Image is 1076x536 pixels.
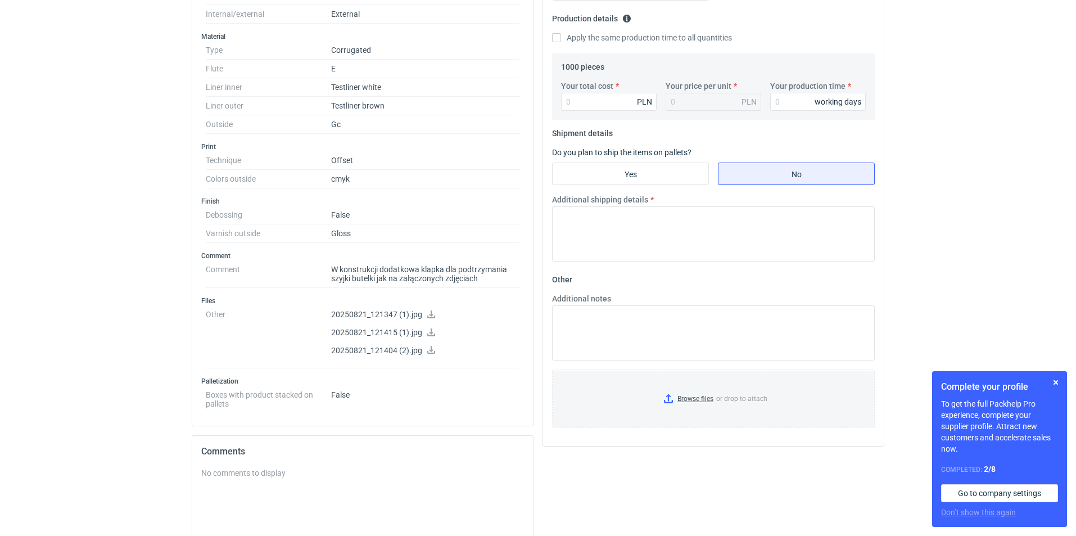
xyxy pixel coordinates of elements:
[742,96,757,107] div: PLN
[331,206,519,224] dd: False
[552,293,611,304] label: Additional notes
[331,386,519,408] dd: False
[206,5,331,24] dt: Internal/external
[201,142,524,151] h3: Print
[331,310,519,320] p: 20250821_121347 (1).jpg
[201,296,524,305] h3: Files
[1049,376,1063,389] button: Skip for now
[206,206,331,224] dt: Debossing
[552,32,732,43] label: Apply the same production time to all quantities
[201,251,524,260] h3: Comment
[331,97,519,115] dd: Testliner brown
[206,305,331,368] dt: Other
[206,224,331,243] dt: Varnish outside
[666,80,731,92] label: Your price per unit
[552,271,572,284] legend: Other
[561,58,604,71] legend: 1000 pieces
[201,377,524,386] h3: Palletization
[331,151,519,170] dd: Offset
[941,507,1016,518] button: Don’t show this again
[331,346,519,356] p: 20250821_121404 (2).jpg
[941,484,1058,502] a: Go to company settings
[553,370,874,427] label: or drop to attach
[561,93,657,111] input: 0
[206,170,331,188] dt: Colors outside
[770,93,866,111] input: 0
[941,398,1058,454] p: To get the full Packhelp Pro experience, complete your supplier profile. Attract new customers an...
[984,465,996,474] strong: 2 / 8
[331,224,519,243] dd: Gloss
[331,5,519,24] dd: External
[201,32,524,41] h3: Material
[770,80,846,92] label: Your production time
[637,96,652,107] div: PLN
[552,124,613,138] legend: Shipment details
[201,445,524,458] h2: Comments
[201,197,524,206] h3: Finish
[206,115,331,134] dt: Outside
[331,115,519,134] dd: Gc
[331,170,519,188] dd: cmyk
[206,386,331,408] dt: Boxes with product stacked on pallets
[941,463,1058,475] div: Completed:
[331,328,519,338] p: 20250821_121415 (1).jpg
[941,380,1058,394] h1: Complete your profile
[718,163,875,185] label: No
[206,151,331,170] dt: Technique
[331,260,519,288] dd: W konstrukcji dodatkowa klapka dla podtrzymania szyjki butelki jak na załączonych zdjęciach
[552,148,691,157] label: Do you plan to ship the items on pallets?
[206,60,331,78] dt: Flute
[552,194,648,205] label: Additional shipping details
[331,78,519,97] dd: Testliner white
[206,97,331,115] dt: Liner outer
[552,163,709,185] label: Yes
[561,80,613,92] label: Your total cost
[206,41,331,60] dt: Type
[201,467,524,479] div: No comments to display
[552,10,631,23] legend: Production details
[331,60,519,78] dd: E
[206,78,331,97] dt: Liner inner
[206,260,331,288] dt: Comment
[331,41,519,60] dd: Corrugated
[815,96,861,107] div: working days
